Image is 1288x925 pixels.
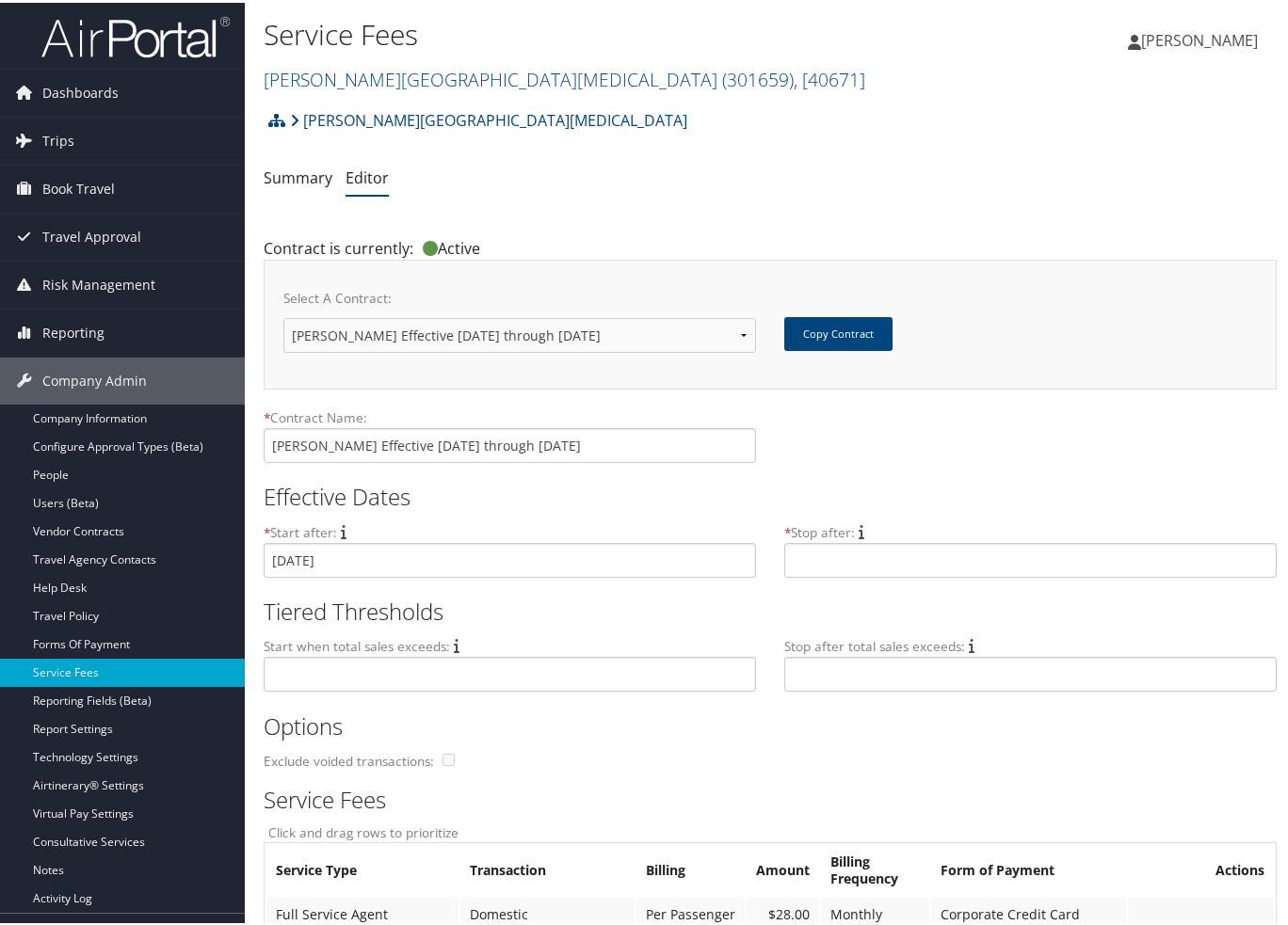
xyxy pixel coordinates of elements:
h2: Service Fees [264,781,1263,813]
span: Reporting [42,307,105,354]
span: Contract is currently: [264,235,413,256]
label: Stop after: [784,520,855,539]
span: , [ 40671 ] [794,64,865,89]
span: Company Admin [42,355,147,402]
span: Trips [42,115,74,162]
a: Editor [346,165,389,185]
a: [PERSON_NAME][GEOGRAPHIC_DATA][MEDICAL_DATA] [264,64,865,89]
label: Exclude voided transactions: [264,749,439,768]
span: Book Travel [42,163,115,210]
th: Amount [747,842,819,893]
span: Per Passenger [646,902,735,920]
a: [PERSON_NAME] [1128,9,1277,66]
th: Transaction [460,842,635,893]
th: Billing [636,842,745,893]
th: Service Type [266,842,459,893]
h2: Tiered Thresholds [264,593,1263,625]
label: Start after: [264,520,337,539]
label: Select A Contract: [283,286,756,314]
h2: Effective Dates [264,478,1263,510]
label: Start when total sales exceeds: [264,634,450,653]
button: Copy Contract [784,314,893,348]
label: Click and drag rows to prioritize [264,821,1263,839]
a: [PERSON_NAME][GEOGRAPHIC_DATA][MEDICAL_DATA] [290,99,687,136]
span: Risk Management [42,259,155,306]
span: [PERSON_NAME] [1141,27,1258,48]
span: Travel Approval [42,211,141,258]
span: Dashboards [42,67,119,114]
label: Stop after total sales exceeds: [784,634,965,653]
th: Billing Frequency [821,842,929,893]
span: ( 301659 ) [722,64,794,89]
span: Active [413,235,480,256]
img: airportal-logo.png [41,12,230,56]
input: Name is required. [264,425,756,460]
th: Form of Payment [931,842,1126,893]
a: Summary [264,165,332,185]
label: Contract Name: [264,406,756,424]
span: Monthly [830,902,882,920]
th: Actions [1128,842,1274,893]
h2: Options [264,708,1263,740]
h1: Service Fees [264,12,939,52]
